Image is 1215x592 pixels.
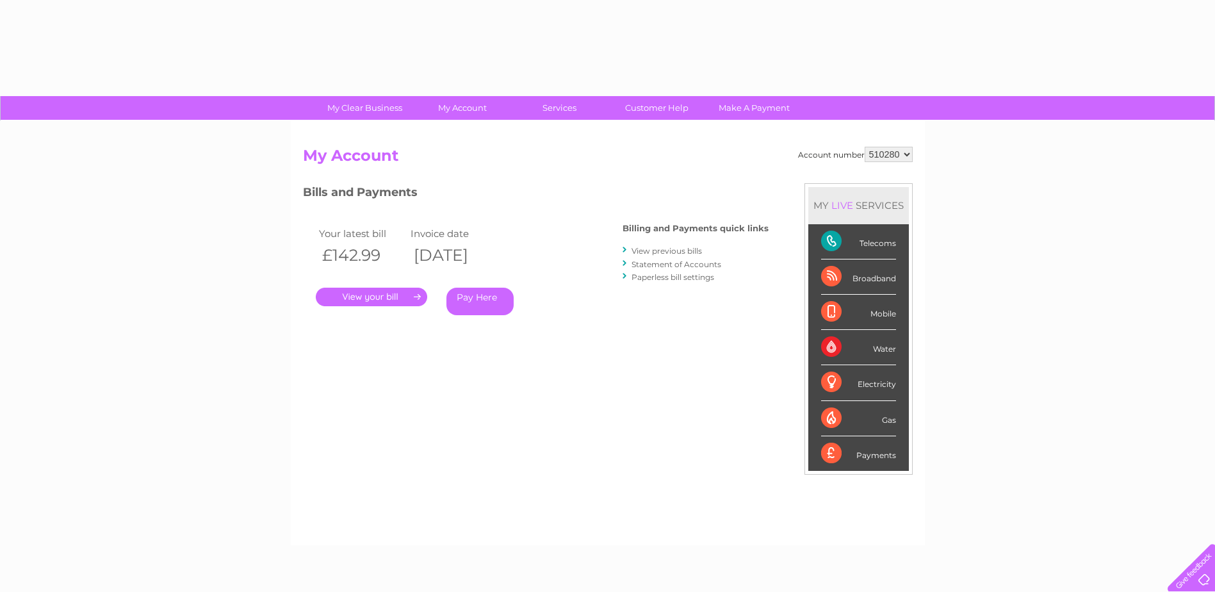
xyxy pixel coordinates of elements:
[821,330,896,365] div: Water
[821,259,896,295] div: Broadband
[604,96,710,120] a: Customer Help
[821,436,896,471] div: Payments
[316,242,408,268] th: £142.99
[623,224,769,233] h4: Billing and Payments quick links
[316,225,408,242] td: Your latest bill
[303,183,769,206] h3: Bills and Payments
[316,288,427,306] a: .
[303,147,913,171] h2: My Account
[821,401,896,436] div: Gas
[821,365,896,400] div: Electricity
[407,242,500,268] th: [DATE]
[821,224,896,259] div: Telecoms
[632,272,714,282] a: Paperless bill settings
[632,246,702,256] a: View previous bills
[829,199,856,211] div: LIVE
[821,295,896,330] div: Mobile
[808,187,909,224] div: MY SERVICES
[409,96,515,120] a: My Account
[407,225,500,242] td: Invoice date
[446,288,514,315] a: Pay Here
[798,147,913,162] div: Account number
[312,96,418,120] a: My Clear Business
[507,96,612,120] a: Services
[632,259,721,269] a: Statement of Accounts
[701,96,807,120] a: Make A Payment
